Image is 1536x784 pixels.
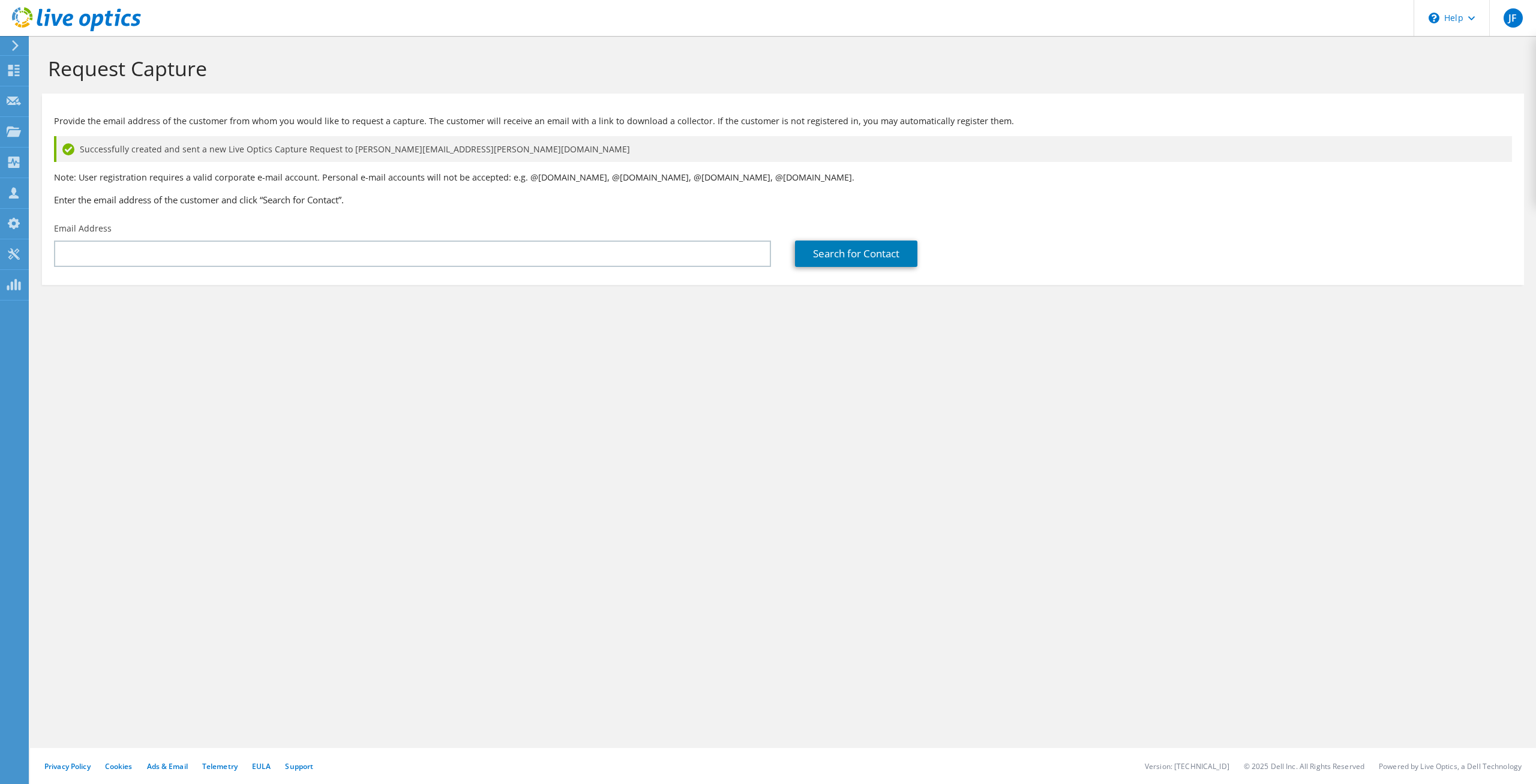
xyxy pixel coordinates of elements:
[285,761,313,771] a: Support
[202,761,238,771] a: Telemetry
[1145,761,1229,771] li: Version: [TECHNICAL_ID]
[44,761,91,771] a: Privacy Policy
[54,193,1512,206] h3: Enter the email address of the customer and click “Search for Contact”.
[48,56,1512,81] h1: Request Capture
[54,171,1512,184] p: Note: User registration requires a valid corporate e-mail account. Personal e-mail accounts will ...
[1429,13,1439,23] svg: \n
[795,241,917,267] a: Search for Contact
[147,761,188,771] a: Ads & Email
[54,223,112,235] label: Email Address
[1504,8,1523,28] span: JF
[1379,761,1522,771] li: Powered by Live Optics, a Dell Technology
[80,143,630,156] span: Successfully created and sent a new Live Optics Capture Request to [PERSON_NAME][EMAIL_ADDRESS][P...
[252,761,271,771] a: EULA
[1244,761,1364,771] li: © 2025 Dell Inc. All Rights Reserved
[105,761,133,771] a: Cookies
[54,115,1512,128] p: Provide the email address of the customer from whom you would like to request a capture. The cust...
